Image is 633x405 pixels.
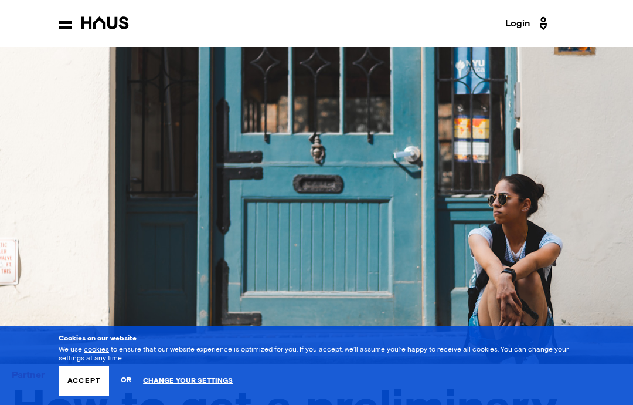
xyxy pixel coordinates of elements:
[84,346,109,353] a: cookies
[59,366,109,396] button: Accept
[59,335,574,343] h3: Cookies on our website
[505,14,551,33] a: Login
[59,346,569,362] span: We use to ensure that our website experience is optimized for you. If you accept, we’ll assume yo...
[143,377,233,385] a: Change your settings
[121,370,131,391] span: or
